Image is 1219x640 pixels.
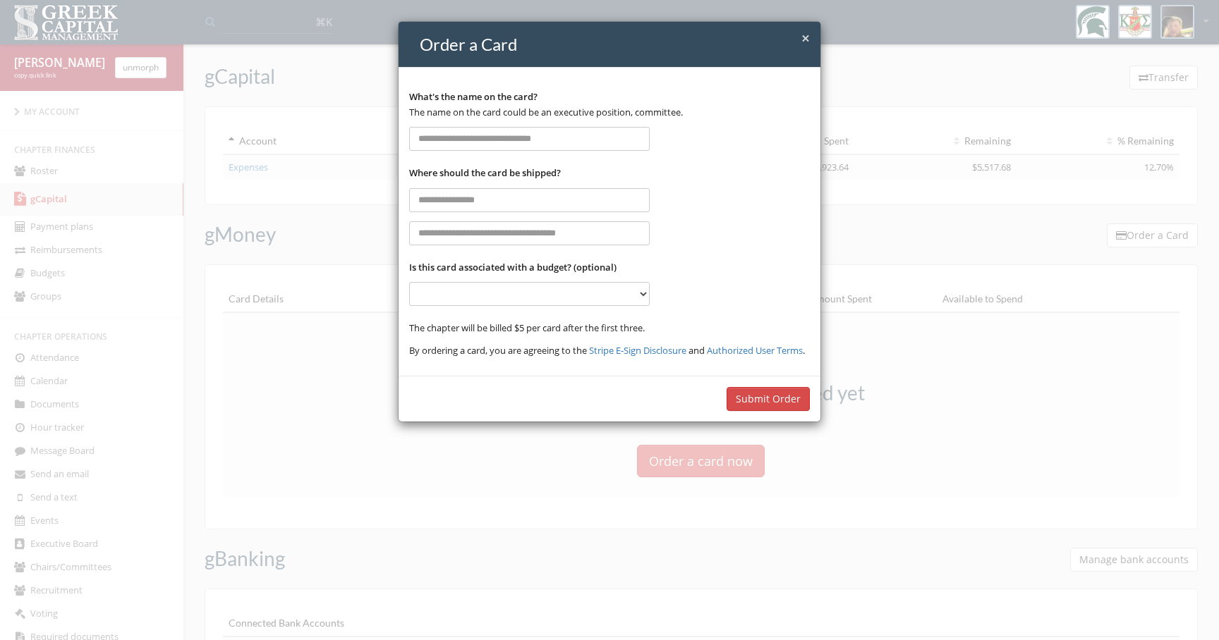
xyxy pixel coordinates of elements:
p: Where should the card be shipped? [409,165,810,180]
a: Authorized User Terms [707,344,803,357]
p: By ordering a card, you are agreeing to the and . [409,343,810,358]
span: × [801,28,810,48]
a: Stripe E-Sign Disclosure [589,344,686,357]
p: What's the name on the card? [409,89,810,104]
h4: Order a Card [420,32,810,56]
p: Is this card associated with a budget? (optional) [409,259,810,275]
p: The name on the card could be an executive position, committee. [409,104,810,120]
p: The chapter will be billed $5 per card after the first three. [409,320,810,336]
button: Submit Order [727,387,810,411]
